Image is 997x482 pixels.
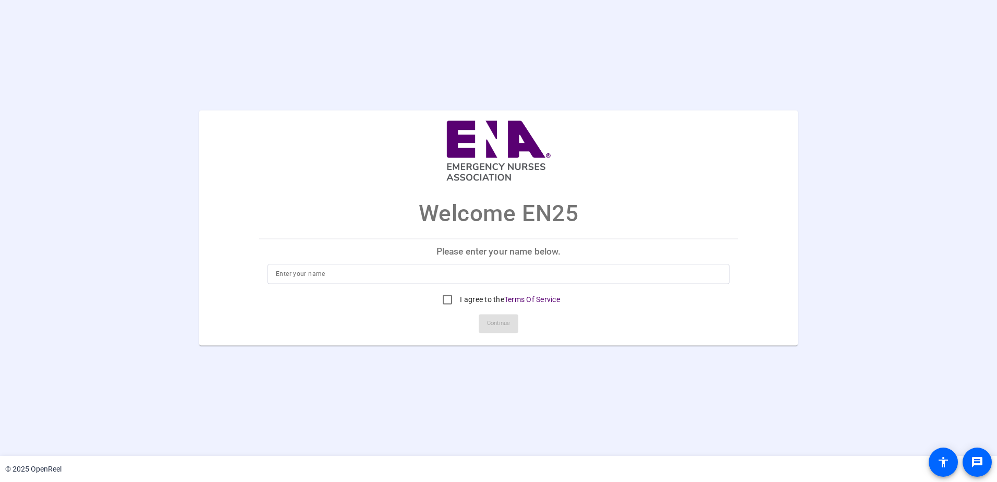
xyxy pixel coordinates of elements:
mat-icon: message [971,456,983,468]
div: © 2025 OpenReel [5,464,62,475]
p: Welcome EN25 [419,196,579,231]
img: company-logo [446,121,551,180]
label: I agree to the [458,295,560,305]
input: Enter your name [276,268,721,281]
p: Please enter your name below. [259,239,738,264]
mat-icon: accessibility [937,456,950,468]
a: Terms Of Service [504,296,560,304]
